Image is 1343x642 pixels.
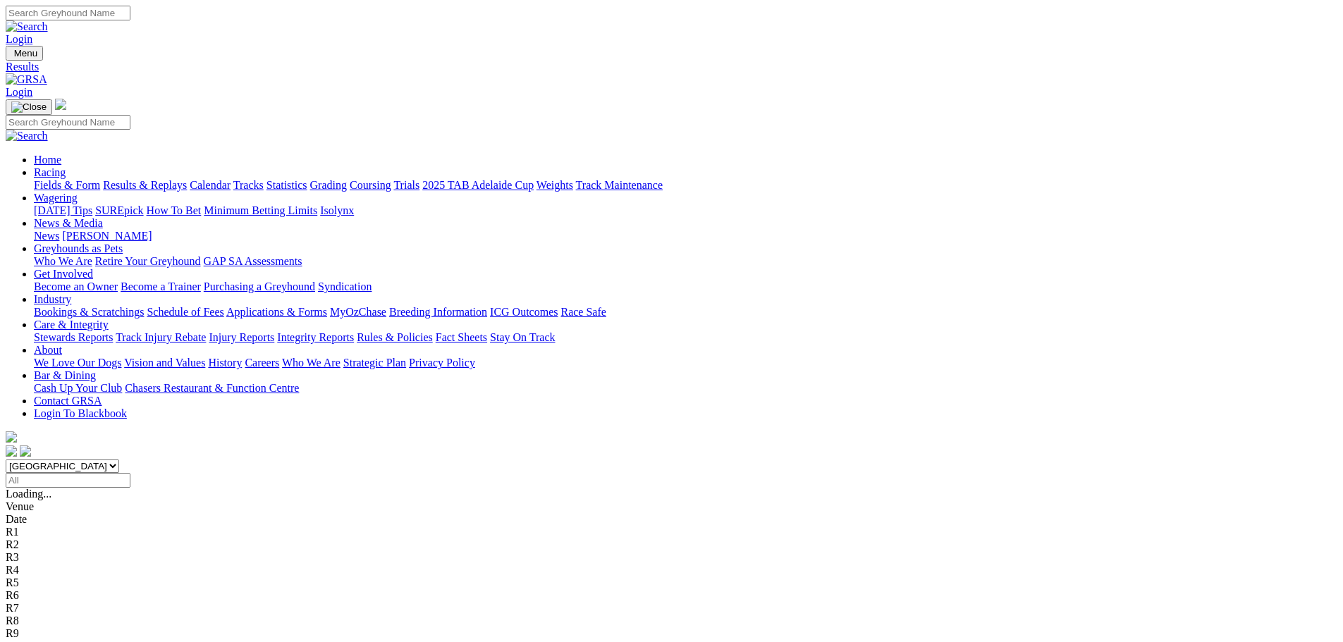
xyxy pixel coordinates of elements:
a: News & Media [34,217,103,229]
a: Login [6,86,32,98]
div: Greyhounds as Pets [34,255,1337,268]
img: logo-grsa-white.png [6,431,17,443]
div: R4 [6,564,1337,576]
div: R1 [6,526,1337,538]
a: Become an Owner [34,280,118,292]
a: Grading [310,179,347,191]
a: Vision and Values [124,357,205,369]
div: R8 [6,615,1337,627]
a: Racing [34,166,66,178]
a: Minimum Betting Limits [204,204,317,216]
a: Login [6,33,32,45]
a: About [34,344,62,356]
div: Date [6,513,1337,526]
a: Contact GRSA [34,395,102,407]
div: R2 [6,538,1337,551]
a: [PERSON_NAME] [62,230,152,242]
div: Wagering [34,204,1337,217]
a: How To Bet [147,204,202,216]
a: Tracks [233,179,264,191]
div: News & Media [34,230,1337,242]
a: Breeding Information [389,306,487,318]
a: News [34,230,59,242]
a: SUREpick [95,204,143,216]
a: Careers [245,357,279,369]
a: Schedule of Fees [147,306,223,318]
a: History [208,357,242,369]
div: Racing [34,179,1337,192]
input: Search [6,115,130,130]
a: MyOzChase [330,306,386,318]
div: R3 [6,551,1337,564]
a: Track Maintenance [576,179,663,191]
a: Industry [34,293,71,305]
input: Select date [6,473,130,488]
a: 2025 TAB Adelaide Cup [422,179,534,191]
div: Venue [6,500,1337,513]
a: Injury Reports [209,331,274,343]
a: Home [34,154,61,166]
a: Stewards Reports [34,331,113,343]
div: Industry [34,306,1337,319]
a: Track Injury Rebate [116,331,206,343]
a: Privacy Policy [409,357,475,369]
a: Retire Your Greyhound [95,255,201,267]
a: Integrity Reports [277,331,354,343]
img: logo-grsa-white.png [55,99,66,110]
img: Search [6,130,48,142]
div: Bar & Dining [34,382,1337,395]
button: Toggle navigation [6,99,52,115]
a: Fields & Form [34,179,100,191]
a: Login To Blackbook [34,407,127,419]
a: ICG Outcomes [490,306,558,318]
a: Purchasing a Greyhound [204,280,315,292]
a: Rules & Policies [357,331,433,343]
a: Weights [536,179,573,191]
a: [DATE] Tips [34,204,92,216]
div: Care & Integrity [34,331,1337,344]
img: facebook.svg [6,445,17,457]
div: R6 [6,589,1337,602]
a: Coursing [350,179,391,191]
a: Who We Are [282,357,341,369]
a: Chasers Restaurant & Function Centre [125,382,299,394]
a: Syndication [318,280,372,292]
a: Wagering [34,192,78,204]
a: Who We Are [34,255,92,267]
img: twitter.svg [20,445,31,457]
span: Menu [14,48,37,58]
a: Statistics [266,179,307,191]
a: Bar & Dining [34,369,96,381]
a: Race Safe [560,306,606,318]
a: We Love Our Dogs [34,357,121,369]
img: Search [6,20,48,33]
a: GAP SA Assessments [204,255,302,267]
div: R5 [6,576,1337,589]
img: Close [11,101,47,113]
a: Care & Integrity [34,319,109,331]
a: Bookings & Scratchings [34,306,144,318]
div: R7 [6,602,1337,615]
div: Get Involved [34,280,1337,293]
a: Results & Replays [103,179,187,191]
input: Search [6,6,130,20]
a: Calendar [190,179,231,191]
span: Loading... [6,488,51,500]
a: Strategic Plan [343,357,406,369]
a: Applications & Forms [226,306,327,318]
a: Stay On Track [490,331,555,343]
img: GRSA [6,73,47,86]
a: Greyhounds as Pets [34,242,123,254]
div: R9 [6,627,1337,640]
button: Toggle navigation [6,46,43,61]
a: Trials [393,179,419,191]
a: Become a Trainer [121,280,201,292]
a: Cash Up Your Club [34,382,122,394]
a: Results [6,61,1337,73]
div: About [34,357,1337,369]
a: Isolynx [320,204,354,216]
a: Fact Sheets [436,331,487,343]
a: Get Involved [34,268,93,280]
